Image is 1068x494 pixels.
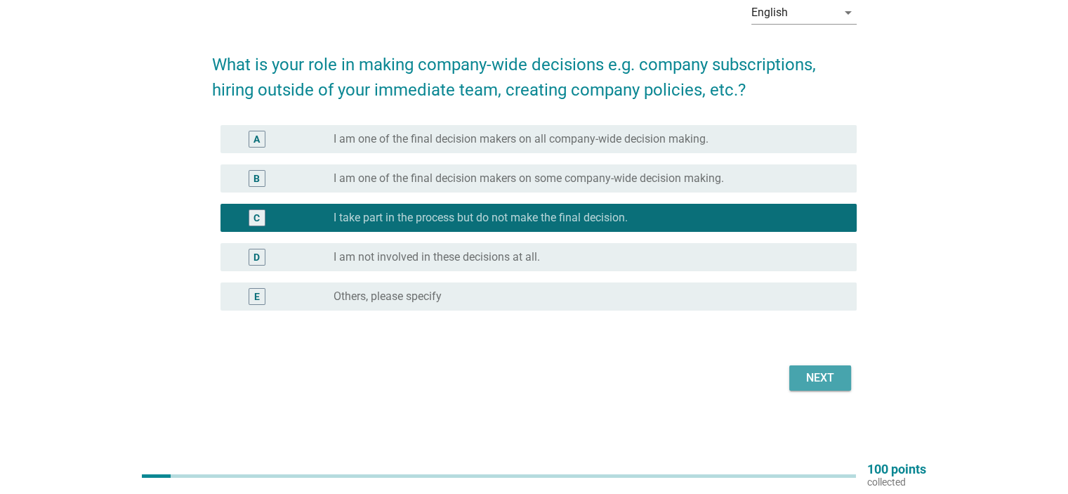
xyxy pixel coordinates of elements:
div: A [253,132,260,147]
p: collected [867,476,926,488]
div: C [253,211,260,226]
div: E [254,290,260,304]
label: I am not involved in these decisions at all. [334,250,540,264]
button: Next [789,365,851,391]
label: I am one of the final decision makers on all company-wide decision making. [334,132,708,146]
h2: What is your role in making company-wide decisions e.g. company subscriptions, hiring outside of ... [212,38,857,103]
label: Others, please specify [334,290,442,304]
label: I take part in the process but do not make the final decision. [334,211,628,225]
p: 100 points [867,463,926,476]
i: arrow_drop_down [840,4,857,21]
div: B [253,171,260,186]
div: D [253,250,260,265]
label: I am one of the final decision makers on some company-wide decision making. [334,171,724,186]
div: Next [800,370,840,386]
div: English [751,6,788,19]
